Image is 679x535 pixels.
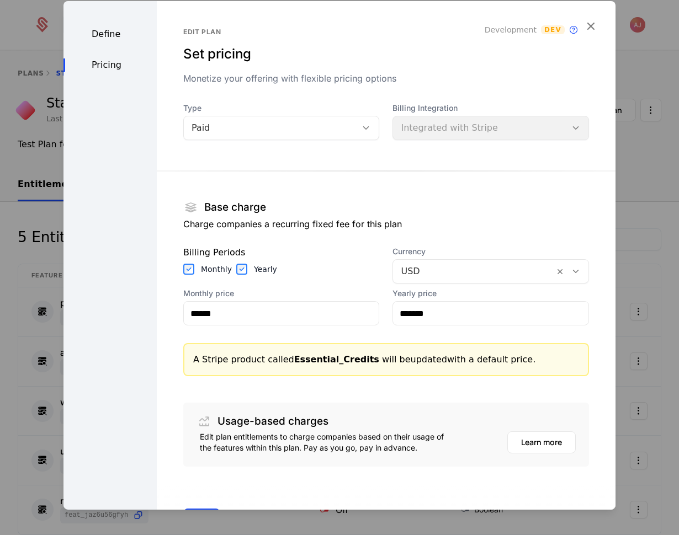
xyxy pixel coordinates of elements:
div: Define [63,28,157,41]
label: Yearly [254,264,277,275]
span: Type [183,103,380,114]
div: Monetize your offering with flexible pricing options [183,72,589,85]
label: Monthly [201,264,232,275]
div: Set pricing [183,45,589,63]
span: Billing Integration [392,103,589,114]
span: Development [485,24,537,35]
div: Pricing [63,58,157,72]
p: Charge companies a recurring fixed fee for this plan [183,217,589,231]
span: called [268,354,379,365]
button: Save [183,509,220,528]
h1: Base charge [204,202,266,212]
h1: Usage-based charges [218,416,328,426]
div: Billing Periods [183,246,380,259]
b: Essential_Credits [294,354,379,365]
div: Edit plan entitlements to charge companies based on their usage of the features within this plan.... [200,431,453,453]
div: Paid [192,121,349,135]
div: Edit plan [183,28,589,36]
span: Dev [541,25,565,34]
button: Learn more [507,431,576,453]
div: A Stripe product will be updated with a default price. [193,353,579,366]
label: Monthly price [183,288,380,299]
span: Currency [392,246,589,257]
label: Yearly price [392,288,589,299]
